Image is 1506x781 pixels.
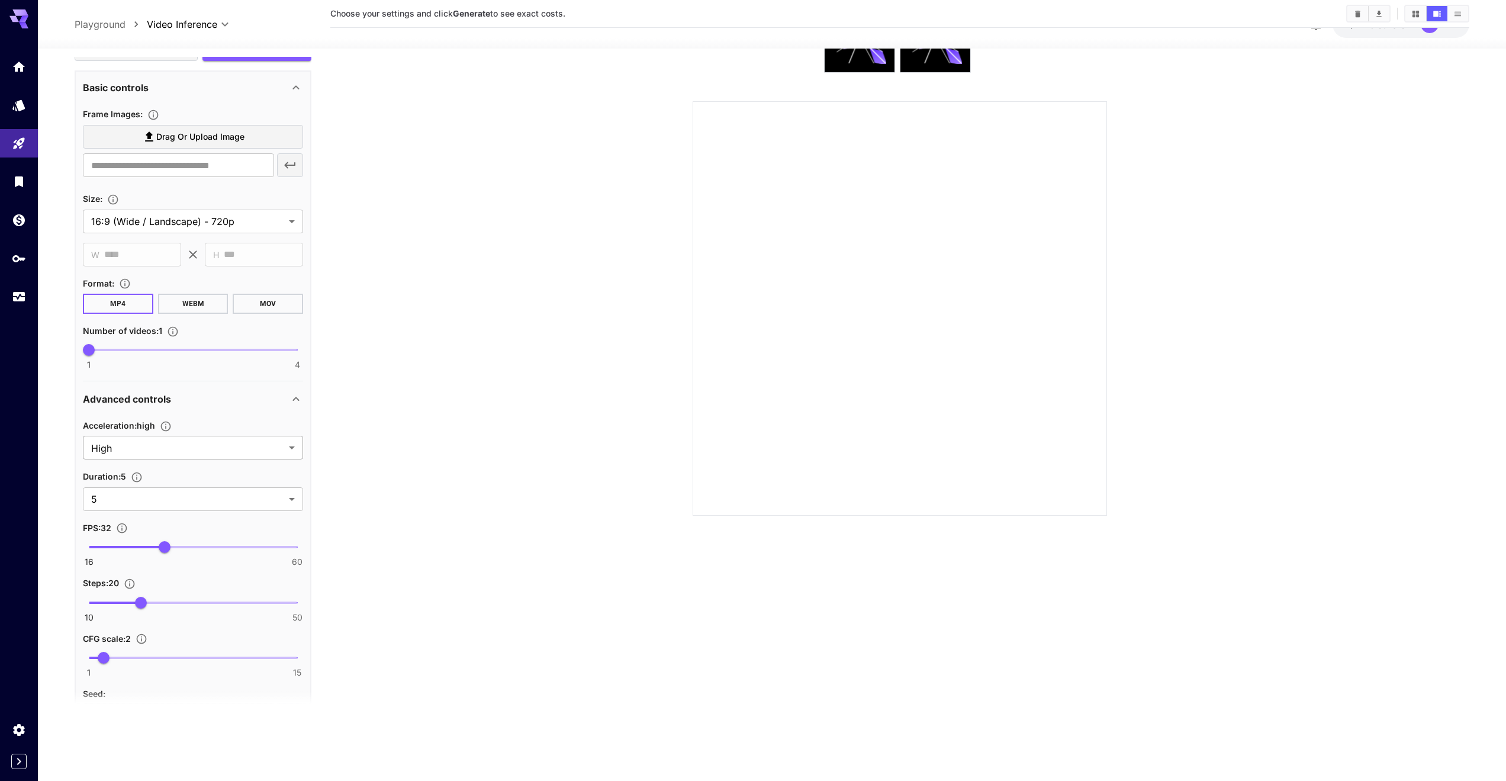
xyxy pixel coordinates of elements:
[295,359,300,371] span: 4
[83,294,153,314] button: MP4
[126,471,147,483] button: Set the number of duration
[85,556,94,568] span: 16
[75,17,125,31] a: Playground
[156,130,244,144] span: Drag or upload image
[83,523,111,533] span: FPS : 32
[158,294,229,314] button: WEBM
[12,136,26,151] div: Playground
[83,194,102,204] span: Size :
[213,248,219,262] span: H
[12,290,26,304] div: Usage
[91,214,284,229] span: 16:9 (Wide / Landscape) - 720p
[1344,20,1370,30] span: -$1.17
[91,492,284,506] span: 5
[111,522,133,534] button: Set the fps
[102,194,124,205] button: Adjust the dimensions of the generated image by specifying its width and height in pixels, or sel...
[83,81,149,95] p: Basic controls
[1346,5,1391,23] div: Clear AllDownload All
[293,667,301,679] span: 15
[12,213,26,227] div: Wallet
[114,278,136,290] button: Choose the file format for the output video.
[1370,20,1411,30] span: credits left
[1369,6,1389,21] button: Download All
[119,578,140,590] button: Set the number of denoising steps used to refine the image. More steps typically lead to higher q...
[330,8,565,18] span: Choose your settings and click to see exact costs.
[292,612,303,623] span: 50
[12,251,26,266] div: API Keys
[1447,6,1468,21] button: Show media in list view
[1405,6,1426,21] button: Show media in grid view
[162,326,184,338] button: Specify how many videos to generate in a single request. Each video generation will be charged se...
[83,109,143,119] span: Frame Images :
[12,722,26,737] div: Settings
[83,392,171,406] p: Advanced controls
[292,556,303,568] span: 60
[83,578,119,588] span: Steps : 20
[83,689,105,699] span: Seed :
[87,359,91,371] span: 1
[12,174,26,189] div: Library
[453,8,490,18] b: Generate
[91,441,284,455] span: High
[83,471,126,481] span: Duration : 5
[11,754,27,769] button: Expand sidebar
[233,294,303,314] button: MOV
[83,385,303,413] div: Advanced controls
[83,326,162,336] span: Number of videos : 1
[1427,6,1447,21] button: Show media in video view
[87,667,91,679] span: 1
[83,420,155,430] span: Acceleration : high
[1404,5,1469,23] div: Show media in grid viewShow media in video viewShow media in list view
[75,17,147,31] nav: breadcrumb
[131,633,152,645] button: Adjusts how closely the generated image aligns with the input prompt. A higher value enforces str...
[83,73,303,102] div: Basic controls
[91,248,99,262] span: W
[1347,6,1368,21] button: Clear All
[12,98,26,113] div: Models
[83,634,131,644] span: CFG scale : 2
[143,109,164,121] button: Upload frame images.
[83,278,114,288] span: Format :
[85,612,94,623] span: 10
[12,56,26,70] div: Home
[83,125,303,149] label: Drag or upload image
[147,17,217,31] span: Video Inference
[155,420,176,432] button: Set the acceleration level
